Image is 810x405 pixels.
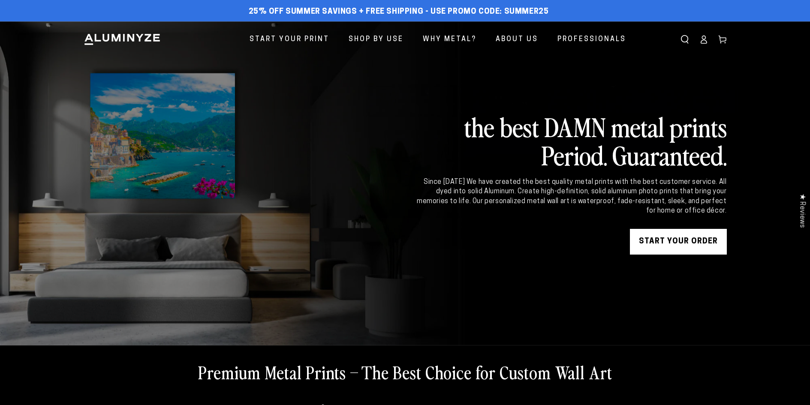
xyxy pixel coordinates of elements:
[243,28,336,51] a: Start Your Print
[250,33,329,46] span: Start Your Print
[557,33,626,46] span: Professionals
[496,33,538,46] span: About Us
[349,33,403,46] span: Shop By Use
[249,7,549,17] span: 25% off Summer Savings + Free Shipping - Use Promo Code: SUMMER25
[342,28,410,51] a: Shop By Use
[416,177,727,216] div: Since [DATE] We have created the best quality metal prints with the best customer service. All dy...
[551,28,632,51] a: Professionals
[630,229,727,255] a: START YOUR Order
[416,112,727,169] h2: the best DAMN metal prints Period. Guaranteed.
[416,28,483,51] a: Why Metal?
[675,30,694,49] summary: Search our site
[198,361,612,383] h2: Premium Metal Prints – The Best Choice for Custom Wall Art
[423,33,476,46] span: Why Metal?
[489,28,545,51] a: About Us
[84,33,161,46] img: Aluminyze
[794,187,810,234] div: Click to open Judge.me floating reviews tab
